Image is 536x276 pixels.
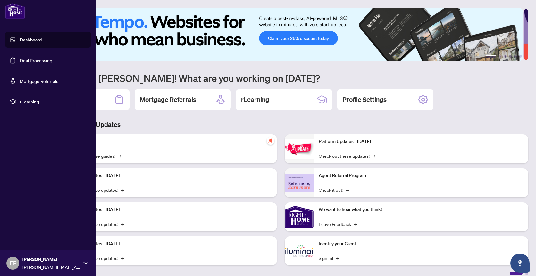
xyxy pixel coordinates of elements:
[319,254,339,262] a: Sign In!→
[319,240,523,247] p: Identify your Client
[20,58,52,63] a: Deal Processing
[509,55,512,58] button: 4
[354,220,357,227] span: →
[22,256,80,263] span: [PERSON_NAME]
[121,254,124,262] span: →
[372,152,375,159] span: →
[510,254,530,273] button: Open asap
[121,186,124,193] span: →
[67,138,272,145] p: Self-Help
[285,202,314,231] img: We want to hear what you think!
[20,78,58,84] a: Mortgage Referrals
[10,259,16,268] span: EF
[499,55,501,58] button: 2
[319,186,349,193] a: Check it out!→
[285,236,314,265] img: Identify your Client
[67,240,272,247] p: Platform Updates - [DATE]
[20,37,42,43] a: Dashboard
[241,95,269,104] h2: rLearning
[285,139,314,159] img: Platform Updates - June 23, 2025
[319,220,357,227] a: Leave Feedback→
[20,98,87,105] span: rLearning
[33,120,528,129] h3: Brokerage & Industry Updates
[118,152,121,159] span: →
[67,172,272,179] p: Platform Updates - [DATE]
[267,137,274,145] span: pushpin
[346,186,349,193] span: →
[33,8,523,61] img: Slide 0
[121,220,124,227] span: →
[504,55,507,58] button: 3
[285,174,314,192] img: Agent Referral Program
[336,254,339,262] span: →
[140,95,196,104] h2: Mortgage Referrals
[519,55,522,58] button: 6
[67,206,272,213] p: Platform Updates - [DATE]
[22,263,80,271] span: [PERSON_NAME][EMAIL_ADDRESS][DOMAIN_NAME]
[319,138,523,145] p: Platform Updates - [DATE]
[319,152,375,159] a: Check out these updates!→
[319,206,523,213] p: We want to hear what you think!
[342,95,387,104] h2: Profile Settings
[33,72,528,84] h1: Welcome back [PERSON_NAME]! What are you working on [DATE]?
[319,172,523,179] p: Agent Referral Program
[486,55,496,58] button: 1
[5,3,25,19] img: logo
[514,55,517,58] button: 5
